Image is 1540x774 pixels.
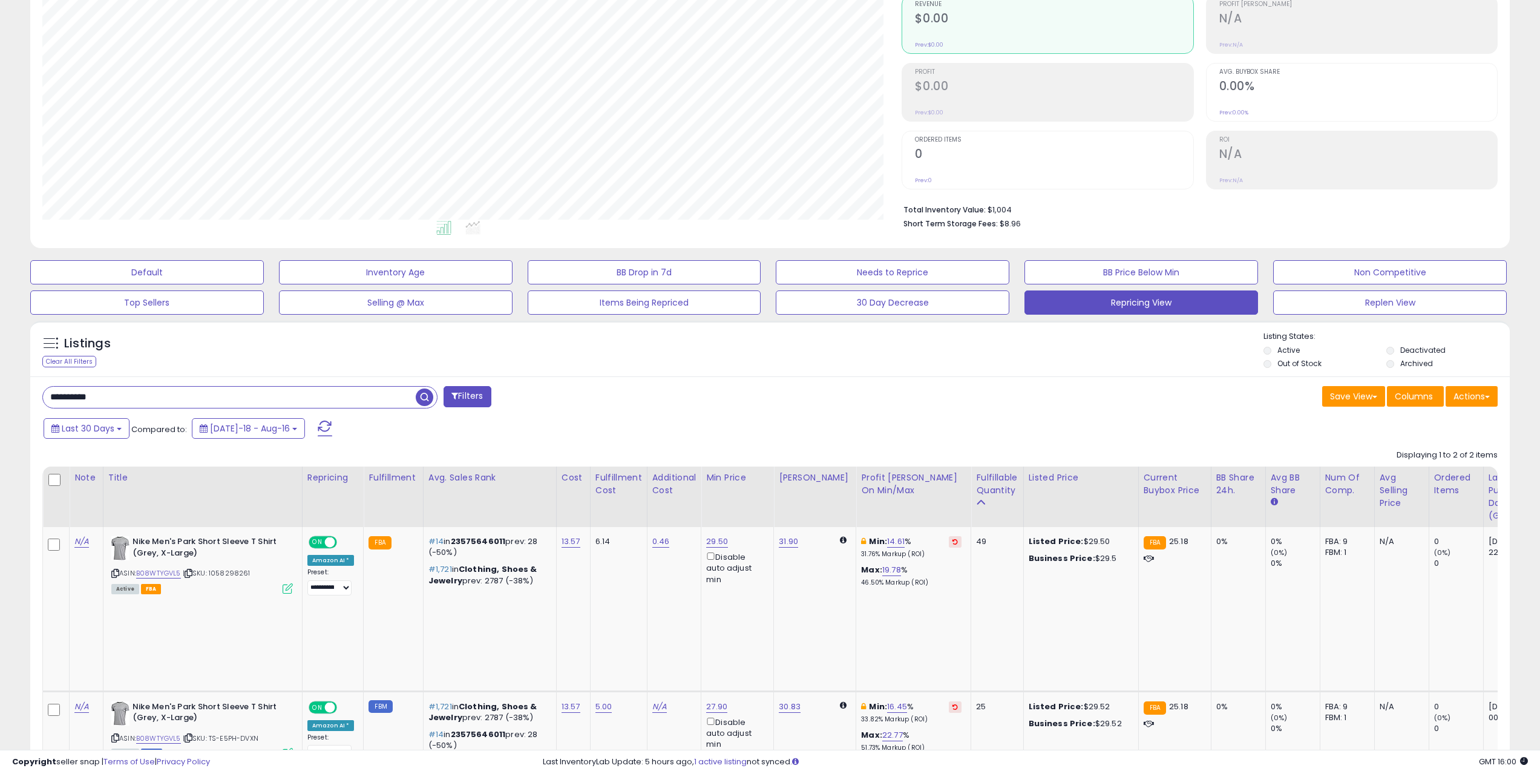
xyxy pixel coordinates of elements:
span: Clothing, Shoes & Jewelry [428,701,537,723]
div: 0% [1216,536,1256,547]
b: Listed Price: [1029,701,1084,712]
small: Prev: $0.00 [915,109,943,116]
a: 30.83 [779,701,801,713]
span: [DATE]-18 - Aug-16 [210,422,290,435]
small: Prev: 0.00% [1219,109,1248,116]
label: Active [1277,345,1300,355]
div: Current Buybox Price [1144,471,1206,497]
a: Privacy Policy [157,756,210,767]
b: Max: [861,564,882,576]
button: Needs to Reprice [776,260,1009,284]
div: 0 [1434,701,1483,712]
span: 25.18 [1169,701,1188,712]
p: in prev: 2787 (-38%) [428,701,547,723]
a: 27.90 [706,701,727,713]
div: % [861,730,962,752]
span: All listings currently available for purchase on Amazon [111,584,139,594]
button: Inventory Age [279,260,513,284]
div: Min Price [706,471,768,484]
button: BB Drop in 7d [528,260,761,284]
div: Ordered Items [1434,471,1478,497]
small: Prev: N/A [1219,41,1243,48]
small: (0%) [1434,713,1451,723]
div: BB Share 24h. [1216,471,1260,497]
b: Nike Men's Park Short Sleeve T Shirt (Grey, X-Large) [133,536,280,562]
button: Non Competitive [1273,260,1507,284]
div: % [861,701,962,724]
b: Nike Men's Park Short Sleeve T Shirt (Grey, X-Large) [133,701,280,727]
a: 16.45 [887,701,907,713]
div: 0 [1434,723,1483,734]
div: FBA: 9 [1325,701,1365,712]
a: B08WTYGVL5 [136,568,181,579]
div: Avg Selling Price [1380,471,1424,510]
small: FBA [1144,536,1166,549]
span: 23575646011 [451,536,506,547]
span: | SKU: 1058298261 [183,568,251,578]
div: $29.52 [1029,718,1129,729]
span: Columns [1395,390,1433,402]
img: 318fEWxS6+L._SL40_.jpg [111,701,129,726]
span: OFF [335,702,355,712]
small: (0%) [1434,548,1451,557]
div: 0 [1434,558,1483,569]
div: FBA: 9 [1325,536,1365,547]
a: N/A [74,701,89,713]
div: Fulfillable Quantity [976,471,1018,497]
div: Repricing [307,471,359,484]
button: Actions [1446,386,1498,407]
span: Last 30 Days [62,422,114,435]
span: Profit [915,69,1193,76]
div: [DATE] 00:32:53 [1489,701,1529,723]
small: Avg BB Share. [1271,497,1278,508]
span: ON [310,537,325,548]
div: 25 [976,701,1014,712]
span: 2025-09-16 16:00 GMT [1479,756,1528,767]
span: OFF [335,537,355,548]
div: seller snap | | [12,756,210,768]
span: FBA [141,584,162,594]
h2: 0.00% [1219,79,1497,96]
div: 0% [1271,701,1320,712]
div: ASIN: [111,701,293,758]
div: Additional Cost [652,471,696,497]
div: N/A [1380,701,1420,712]
button: Last 30 Days [44,418,129,439]
div: Amazon AI * [307,720,355,731]
button: Replen View [1273,290,1507,315]
div: Title [108,471,297,484]
button: Save View [1322,386,1385,407]
span: #1,721 [428,563,452,575]
b: Listed Price: [1029,536,1084,547]
span: Avg. Buybox Share [1219,69,1497,76]
div: Amazon AI * [307,555,355,566]
a: 19.78 [882,564,901,576]
span: Clothing, Shoes & Jewelry [428,563,537,586]
div: 0% [1271,558,1320,569]
div: Num of Comp. [1325,471,1369,497]
th: The percentage added to the cost of goods (COGS) that forms the calculator for Min & Max prices. [856,467,971,527]
small: Prev: 0 [915,177,932,184]
span: 25.18 [1169,536,1188,547]
div: Preset: [307,568,355,595]
img: 318fEWxS6+L._SL40_.jpg [111,536,129,560]
div: ASIN: [111,536,293,592]
span: Compared to: [131,424,187,435]
p: Listing States: [1263,331,1510,343]
strong: Copyright [12,756,56,767]
div: Disable auto adjust min [706,550,764,585]
small: (0%) [1271,548,1288,557]
div: $29.5 [1029,553,1129,564]
h2: $0.00 [915,79,1193,96]
div: 0% [1216,701,1256,712]
b: Business Price: [1029,553,1095,564]
a: 0.46 [652,536,670,548]
div: Avg BB Share [1271,471,1315,497]
div: Fulfillment [369,471,418,484]
div: FBM: 1 [1325,547,1365,558]
p: in prev: 28 (-50%) [428,729,547,751]
div: [PERSON_NAME] [779,471,851,484]
div: 6.14 [595,536,638,547]
span: | SKU: TS-E5PH-DVXN [183,733,258,743]
a: 1 active listing [694,756,747,767]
